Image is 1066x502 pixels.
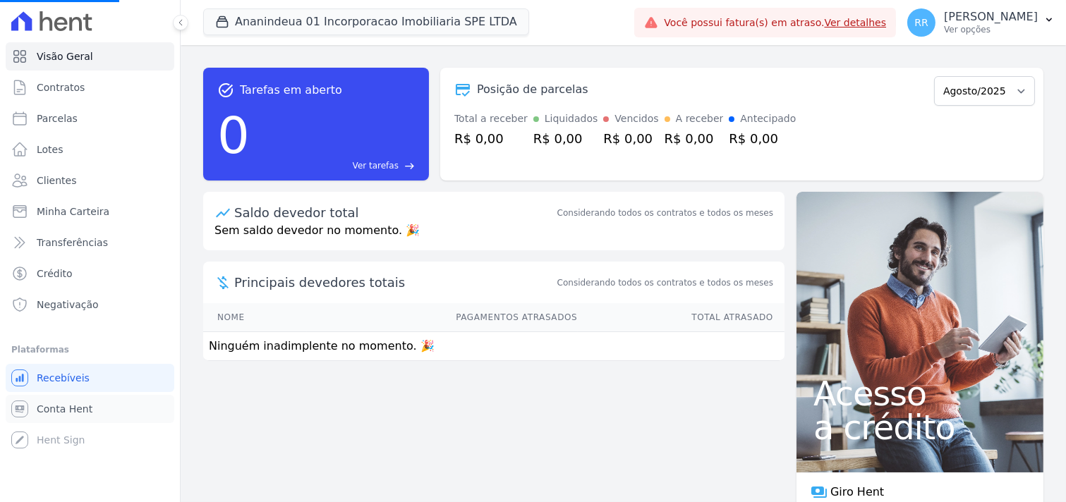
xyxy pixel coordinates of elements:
[533,129,598,148] div: R$ 0,00
[37,80,85,94] span: Contratos
[545,111,598,126] div: Liquidados
[37,371,90,385] span: Recebíveis
[6,42,174,71] a: Visão Geral
[813,376,1026,410] span: Acesso
[217,99,250,172] div: 0
[6,135,174,164] a: Lotes
[6,104,174,133] a: Parcelas
[404,161,415,171] span: east
[203,332,785,361] td: Ninguém inadimplente no momento. 🎉
[944,24,1038,35] p: Ver opções
[614,111,658,126] div: Vencidos
[234,203,555,222] div: Saldo devedor total
[454,111,528,126] div: Total a receber
[37,49,93,63] span: Visão Geral
[37,402,92,416] span: Conta Hent
[37,142,63,157] span: Lotes
[813,410,1026,444] span: a crédito
[6,290,174,319] a: Negativação
[6,197,174,226] a: Minha Carteira
[6,259,174,288] a: Crédito
[217,82,234,99] span: task_alt
[944,10,1038,24] p: [PERSON_NAME]
[6,364,174,392] a: Recebíveis
[11,341,169,358] div: Plataformas
[6,73,174,102] a: Contratos
[353,159,399,172] span: Ver tarefas
[664,16,886,30] span: Você possui fatura(s) em atraso.
[676,111,724,126] div: A receber
[307,303,578,332] th: Pagamentos Atrasados
[825,17,887,28] a: Ver detalhes
[37,173,76,188] span: Clientes
[557,276,773,289] span: Considerando todos os contratos e todos os meses
[234,273,555,292] span: Principais devedores totais
[255,159,415,172] a: Ver tarefas east
[454,129,528,148] div: R$ 0,00
[240,82,342,99] span: Tarefas em aberto
[914,18,928,27] span: RR
[665,129,724,148] div: R$ 0,00
[37,267,73,281] span: Crédito
[203,222,785,250] p: Sem saldo devedor no momento. 🎉
[477,81,588,98] div: Posição de parcelas
[729,129,796,148] div: R$ 0,00
[578,303,785,332] th: Total Atrasado
[6,395,174,423] a: Conta Hent
[896,3,1066,42] button: RR [PERSON_NAME] Ver opções
[37,235,108,250] span: Transferências
[740,111,796,126] div: Antecipado
[557,207,773,219] div: Considerando todos os contratos e todos os meses
[37,204,109,219] span: Minha Carteira
[6,166,174,195] a: Clientes
[203,8,529,35] button: Ananindeua 01 Incorporacao Imobiliaria SPE LTDA
[830,484,884,501] span: Giro Hent
[603,129,658,148] div: R$ 0,00
[203,303,307,332] th: Nome
[37,298,99,312] span: Negativação
[37,111,78,125] span: Parcelas
[6,228,174,257] a: Transferências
